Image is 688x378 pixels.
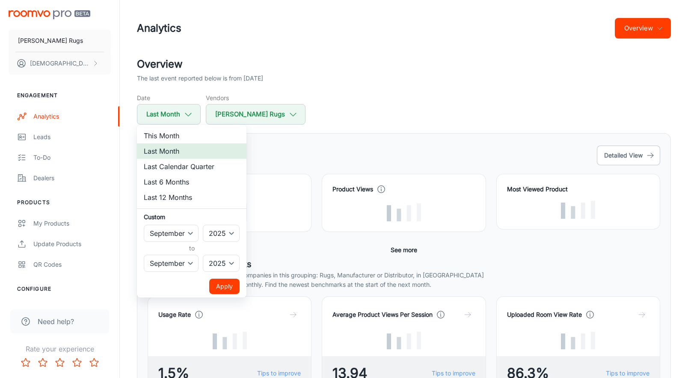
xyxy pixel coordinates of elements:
li: This Month [137,128,246,143]
h6: to [145,244,238,253]
li: Last Month [137,143,246,159]
li: Last Calendar Quarter [137,159,246,174]
button: Apply [209,279,240,294]
li: Last 12 Months [137,190,246,205]
h6: Custom [144,212,240,221]
li: Last 6 Months [137,174,246,190]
